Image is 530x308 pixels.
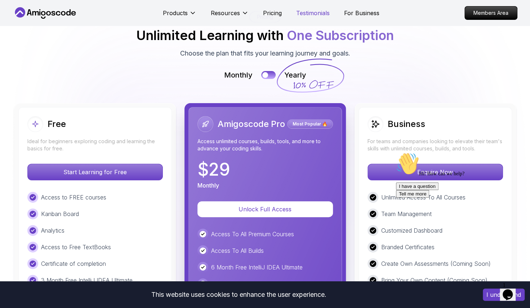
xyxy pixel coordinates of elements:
a: Enquire Now [368,168,503,176]
a: For Business [344,9,379,17]
a: Members Area [464,6,517,20]
button: Products [163,9,196,23]
p: Monthly [224,70,253,80]
p: Access to Free TextBooks [41,243,111,251]
button: I have a question [3,33,45,41]
p: Access to FREE courses [41,193,106,202]
p: Analytics [41,226,64,235]
p: Unlimited Access To All Courses [381,193,466,202]
p: Branded Certificates [381,243,435,251]
span: One Subscription [287,27,394,43]
p: Access unlimited courses, builds, tools, and more to advance your coding skills. [197,138,333,152]
a: Testimonials [296,9,330,17]
p: Unlock Full Access [206,205,324,214]
p: Monthly [197,181,219,190]
p: Unlimited Kanban Boards [211,280,277,288]
button: Unlock Full Access [197,201,333,217]
p: 3 Month Free IntelliJ IDEA Ultimate [41,276,133,285]
p: Ideal for beginners exploring coding and learning the basics for free. [27,138,163,152]
a: Start Learning for Free [27,168,163,176]
p: $ 29 [197,161,230,178]
p: Certificate of completion [41,259,106,268]
p: Bring Your Own Content (Coming Soon) [381,276,487,285]
h2: Amigoscode Pro [218,118,285,130]
iframe: chat widget [393,149,523,276]
p: Access To All Premium Courses [211,230,294,238]
p: Create Own Assessments (Coming Soon) [381,259,491,268]
a: Pricing [263,9,282,17]
p: Team Management [381,210,432,218]
p: 6 Month Free IntelliJ IDEA Ultimate [211,263,303,272]
p: Most Popular 🔥 [288,120,332,128]
button: Enquire Now [368,164,503,180]
h2: Unlimited Learning with [136,28,394,43]
img: :wave: [3,3,26,26]
button: Accept cookies [483,289,525,301]
p: Members Area [465,6,517,19]
div: 👋Hi! How can we help?I have a questionTell me more [3,3,133,48]
iframe: chat widget [500,279,523,301]
p: Choose the plan that fits your learning journey and goals. [180,48,350,58]
p: Customized Dashboard [381,226,442,235]
p: Start Learning for Free [28,164,162,180]
h2: Business [388,118,425,130]
p: Resources [211,9,240,17]
h2: Free [48,118,66,130]
div: This website uses cookies to enhance the user experience. [5,287,472,303]
p: For teams and companies looking to elevate their team's skills with unlimited courses, builds, an... [368,138,503,152]
span: Hi! How can we help? [3,22,71,27]
p: Kanban Board [41,210,79,218]
button: Start Learning for Free [27,164,163,180]
a: Unlock Full Access [197,206,333,213]
button: Tell me more [3,41,36,48]
p: Access To All Builds [211,246,264,255]
button: Resources [211,9,249,23]
p: Products [163,9,188,17]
